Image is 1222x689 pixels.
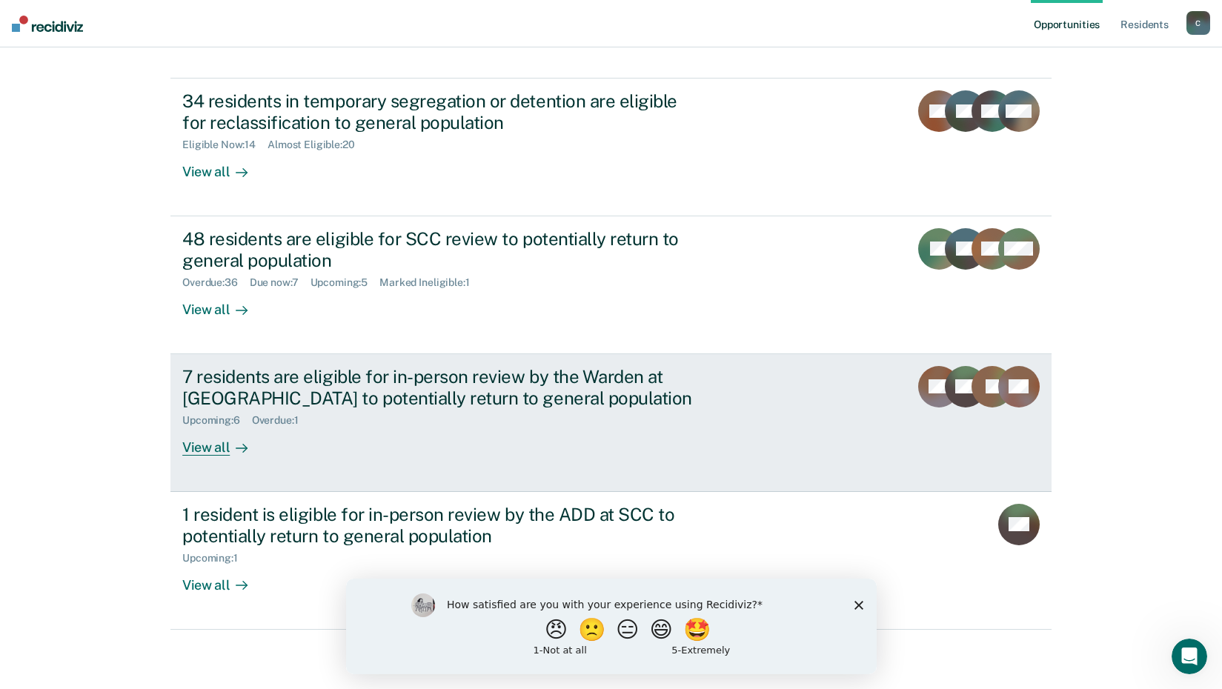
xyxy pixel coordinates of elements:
[182,90,703,133] div: 34 residents in temporary segregation or detention are eligible for reclassification to general p...
[1172,639,1207,674] iframe: Intercom live chat
[250,276,311,289] div: Due now : 7
[182,414,252,427] div: Upcoming : 6
[182,228,703,271] div: 48 residents are eligible for SCC review to potentially return to general population
[182,276,250,289] div: Overdue : 36
[346,579,877,674] iframe: Survey by Kim from Recidiviz
[182,552,250,565] div: Upcoming : 1
[182,565,265,593] div: View all
[311,276,380,289] div: Upcoming : 5
[182,289,265,318] div: View all
[170,492,1052,630] a: 1 resident is eligible for in-person review by the ADD at SCC to potentially return to general po...
[182,427,265,456] div: View all
[182,139,268,151] div: Eligible Now : 14
[252,414,311,427] div: Overdue : 1
[12,16,83,32] img: Recidiviz
[379,276,481,289] div: Marked Ineligible : 1
[182,151,265,180] div: View all
[268,139,367,151] div: Almost Eligible : 20
[170,216,1052,354] a: 48 residents are eligible for SCC review to potentially return to general populationOverdue:36Due...
[1186,11,1210,35] button: C
[170,354,1052,492] a: 7 residents are eligible for in-person review by the Warden at [GEOGRAPHIC_DATA] to potentially r...
[182,504,703,547] div: 1 resident is eligible for in-person review by the ADD at SCC to potentially return to general po...
[182,366,703,409] div: 7 residents are eligible for in-person review by the Warden at [GEOGRAPHIC_DATA] to potentially r...
[170,78,1052,216] a: 34 residents in temporary segregation or detention are eligible for reclassification to general p...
